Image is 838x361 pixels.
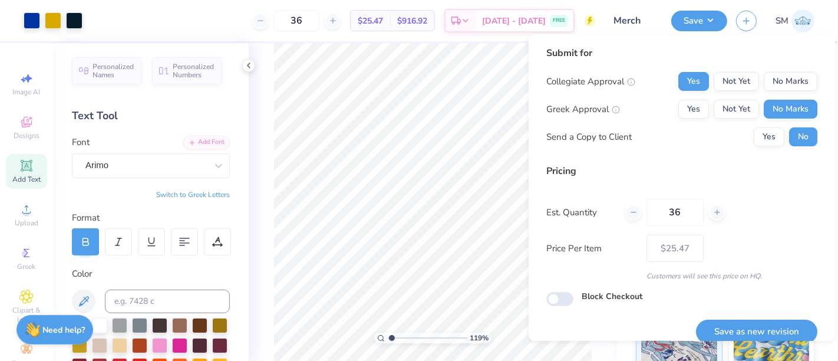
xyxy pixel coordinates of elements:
[553,17,565,25] span: FREE
[13,87,41,97] span: Image AI
[105,290,230,313] input: e.g. 7428 c
[72,108,230,124] div: Text Tool
[671,11,727,31] button: Save
[482,15,546,27] span: [DATE] - [DATE]
[546,46,817,60] div: Submit for
[93,63,134,79] span: Personalized Names
[791,9,814,32] img: Shruthi Mohan
[470,333,489,343] span: 119 %
[546,206,616,219] label: Est. Quantity
[546,271,817,281] div: Customers will see this price on HQ.
[273,10,319,31] input: – –
[646,199,704,226] input: – –
[789,127,817,146] button: No
[546,242,638,255] label: Price Per Item
[15,218,38,228] span: Upload
[12,175,41,184] span: Add Text
[764,100,817,119] button: No Marks
[18,262,36,271] span: Greek
[546,164,817,178] div: Pricing
[183,136,230,149] div: Add Font
[43,324,85,336] strong: Need help?
[156,190,230,199] button: Switch to Greek Letters
[546,75,635,88] div: Collegiate Approval
[764,72,817,91] button: No Marks
[72,136,90,149] label: Font
[397,15,427,27] span: $916.92
[14,131,39,140] span: Designs
[358,15,383,27] span: $25.47
[776,14,788,28] span: SM
[173,63,215,79] span: Personalized Numbers
[72,211,231,225] div: Format
[696,320,817,344] button: Save as new revision
[6,306,47,324] span: Clipart & logos
[714,72,759,91] button: Not Yet
[546,130,632,144] div: Send a Copy to Client
[754,127,784,146] button: Yes
[678,72,709,91] button: Yes
[546,103,620,116] div: Greek Approval
[714,100,759,119] button: Not Yet
[776,9,814,32] a: SM
[605,9,662,32] input: Untitled Design
[72,267,230,281] div: Color
[678,100,709,119] button: Yes
[582,290,642,303] label: Block Checkout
